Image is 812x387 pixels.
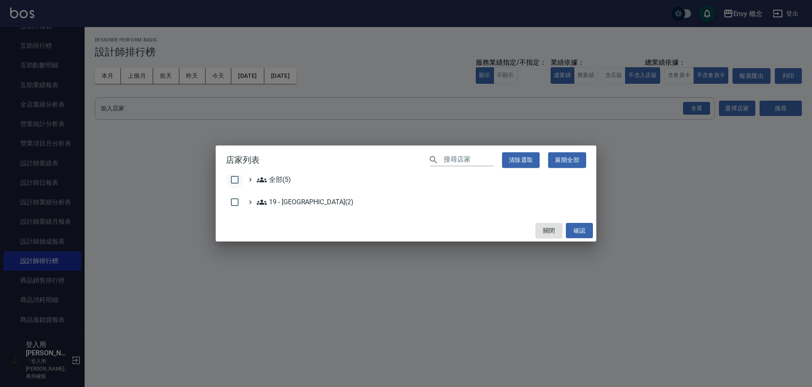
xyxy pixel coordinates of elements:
button: 清除選取 [502,152,540,168]
button: 確認 [566,223,593,239]
button: 關閉 [535,223,562,239]
span: 全部(5) [257,175,291,185]
span: 19 - [GEOGRAPHIC_DATA](2) [257,197,354,207]
input: 搜尋店家 [444,154,494,166]
h2: 店家列表 [216,145,596,175]
button: 展開全部 [548,152,586,168]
